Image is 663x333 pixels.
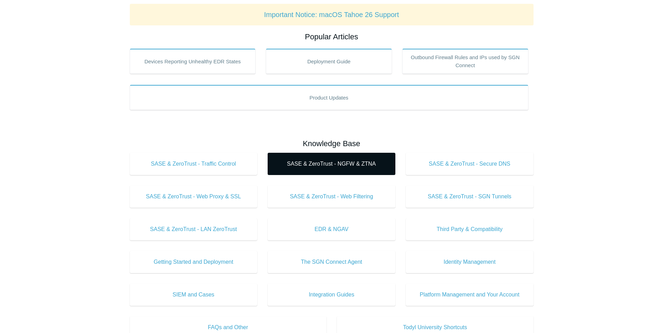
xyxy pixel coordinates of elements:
a: EDR & NGAV [268,218,395,240]
a: Integration Guides [268,284,395,306]
a: SASE & ZeroTrust - Web Proxy & SSL [130,185,258,208]
a: SASE & ZeroTrust - LAN ZeroTrust [130,218,258,240]
span: Platform Management and Your Account [416,291,523,299]
span: The SGN Connect Agent [278,258,385,266]
a: Outbound Firewall Rules and IPs used by SGN Connect [402,49,528,74]
span: SASE & ZeroTrust - NGFW & ZTNA [278,160,385,168]
span: Integration Guides [278,291,385,299]
a: Identity Management [406,251,534,273]
a: Platform Management and Your Account [406,284,534,306]
a: SASE & ZeroTrust - Web Filtering [268,185,395,208]
a: SASE & ZeroTrust - Secure DNS [406,153,534,175]
a: SIEM and Cases [130,284,258,306]
span: Getting Started and Deployment [140,258,247,266]
span: Todyl University Shortcuts [347,323,523,332]
span: SASE & ZeroTrust - Secure DNS [416,160,523,168]
a: Important Notice: macOS Tahoe 26 Support [264,11,399,18]
span: SASE & ZeroTrust - Traffic Control [140,160,247,168]
span: SASE & ZeroTrust - LAN ZeroTrust [140,225,247,233]
a: Getting Started and Deployment [130,251,258,273]
h2: Knowledge Base [130,138,534,149]
span: SASE & ZeroTrust - Web Filtering [278,192,385,201]
a: Product Updates [130,85,528,110]
span: Third Party & Compatibility [416,225,523,233]
a: SASE & ZeroTrust - SGN Tunnels [406,185,534,208]
span: FAQs and Other [140,323,316,332]
a: The SGN Connect Agent [268,251,395,273]
a: SASE & ZeroTrust - NGFW & ZTNA [268,153,395,175]
span: SASE & ZeroTrust - Web Proxy & SSL [140,192,247,201]
span: EDR & NGAV [278,225,385,233]
span: SIEM and Cases [140,291,247,299]
span: SASE & ZeroTrust - SGN Tunnels [416,192,523,201]
span: Identity Management [416,258,523,266]
a: Third Party & Compatibility [406,218,534,240]
a: SASE & ZeroTrust - Traffic Control [130,153,258,175]
h2: Popular Articles [130,31,534,42]
a: Devices Reporting Unhealthy EDR States [130,49,256,74]
a: Deployment Guide [266,49,392,74]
